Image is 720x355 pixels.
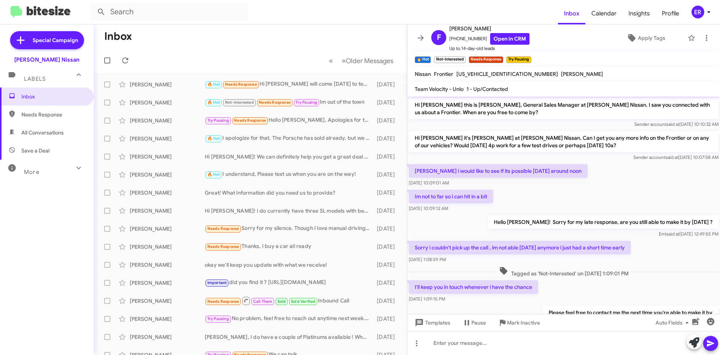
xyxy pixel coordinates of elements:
span: Sold Verified [291,299,316,304]
span: Not-Interested [225,100,254,105]
span: [DATE] 1:09:15 PM [409,296,445,302]
button: Templates [407,316,456,329]
div: [DATE] [373,315,401,323]
div: [DATE] [373,81,401,88]
span: Needs Response [207,299,239,304]
span: 🔥 Hot [207,82,220,87]
div: okay we'll keep you update with what we receive! [205,261,373,269]
h1: Inbox [104,30,132,42]
span: Needs Response [21,111,85,118]
span: Emi [DATE] 12:49:55 PM [659,231,718,237]
div: [PERSON_NAME] [130,189,205,196]
span: 🔥 Hot [207,100,220,105]
div: [DATE] [373,207,401,215]
div: Hi [PERSON_NAME] will come [DATE] to test drive if that's okay with you. [205,80,373,89]
small: Needs Response [469,56,503,63]
div: Hello [PERSON_NAME], Apologies for the delayed response, and thank you for the follow-up. We are ... [205,116,373,125]
div: Im out of the town [205,98,373,107]
div: [DATE] [373,279,401,287]
span: Call Them [253,299,273,304]
div: Sorry for my silence. Though I love manual driving, I'm using common sense here (I'm on I10 every... [205,224,373,233]
input: Search [91,3,248,21]
span: Pause [471,316,486,329]
div: [DATE] [373,117,401,124]
a: Open in CRM [490,33,529,45]
button: Auto Fields [649,316,697,329]
p: Sorry i couldn't pick up the call , im not able [DATE] anymore i just had a short time early [409,241,631,254]
div: [DATE] [373,261,401,269]
div: Hi [PERSON_NAME]! We can definitely help you get a great deal worth the drive! Would you be okay ... [205,153,373,160]
div: [PERSON_NAME] [130,135,205,142]
small: Not-Interested [434,56,465,63]
button: ER [685,6,712,18]
div: [DATE] [373,135,401,142]
div: [DATE] [373,171,401,178]
span: Sender account [DATE] 10:10:32 AM [634,121,718,127]
a: Profile [656,3,685,24]
div: [PERSON_NAME] [130,279,205,287]
span: [DATE] 10:09:12 AM [409,205,448,211]
span: Auto Fields [655,316,691,329]
div: [PERSON_NAME], I do have a couple of Platinums available ! What time can we give you a call to se... [205,333,373,341]
p: [PERSON_NAME] i would like to see if its possible [DATE] around noon [409,164,588,178]
p: Hi [PERSON_NAME] this is [PERSON_NAME], General Sales Manager at [PERSON_NAME] Nissan. I saw you ... [409,98,718,119]
span: Needs Response [234,118,266,123]
span: said at [666,231,679,237]
span: Try Pausing [207,316,229,321]
div: [PERSON_NAME] [130,297,205,305]
a: Insights [622,3,656,24]
span: Tagged as 'Not-Interested' on [DATE] 1:09:01 PM [496,266,631,277]
div: [PERSON_NAME] [130,261,205,269]
span: Needs Response [259,100,291,105]
div: [PERSON_NAME] [130,99,205,106]
span: Frontier [434,71,453,77]
span: said at [665,154,678,160]
span: [PERSON_NAME] [449,24,529,33]
span: Team Velocity - Unlo [415,86,463,92]
span: 🔥 Hot [207,172,220,177]
span: Calendar [585,3,622,24]
div: [PERSON_NAME] [130,315,205,323]
div: I understand, Please text us when you are on the way! [205,170,373,179]
div: [DATE] [373,297,401,305]
div: No problem, feel free to reach out anytime next week. If you're considering selling your car, we ... [205,314,373,323]
div: [PERSON_NAME] [130,243,205,251]
span: Needs Response [225,82,257,87]
div: [PERSON_NAME] [130,117,205,124]
span: Nissan [415,71,431,77]
nav: Page navigation example [325,53,398,68]
div: [DATE] [373,225,401,233]
span: 🔥 Hot [207,136,220,141]
button: Previous [324,53,337,68]
span: Save a Deal [21,147,49,154]
div: [PERSON_NAME] [130,81,205,88]
button: Mark Inactive [492,316,546,329]
span: [DATE] 1:08:59 PM [409,257,446,262]
button: Apply Tags [607,31,684,45]
span: Needs Response [207,244,239,249]
span: Up to 14-day-old leads [449,45,529,52]
div: I apologize for that. The Porsche has sold already, but we will keep an eye out for anything simi... [205,134,373,143]
button: Pause [456,316,492,329]
span: Sender account [DATE] 10:07:58 AM [633,154,718,160]
span: Mark Inactive [507,316,540,329]
span: Templates [413,316,450,329]
span: 1 - Up/Contacted [466,86,508,92]
div: Hi [PERSON_NAME]! I do currently have three SL models with bench seats! When would you be availab... [205,207,373,215]
span: said at [666,121,679,127]
div: [PERSON_NAME] [130,225,205,233]
div: [DATE] [373,153,401,160]
span: [US_VEHICLE_IDENTIFICATION_NUMBER] [456,71,558,77]
div: Inbound Call [205,296,373,305]
span: Special Campaign [33,36,78,44]
span: Older Messages [346,57,393,65]
span: Inbox [21,93,85,100]
p: I'll keep you in touch whenever i have the chance [409,280,538,294]
div: ER [691,6,704,18]
span: « [329,56,333,65]
span: Apply Tags [638,31,665,45]
div: Great! What information did you need us to provide? [205,189,373,196]
div: [PERSON_NAME] Nissan [14,56,79,63]
a: Special Campaign [10,31,84,49]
